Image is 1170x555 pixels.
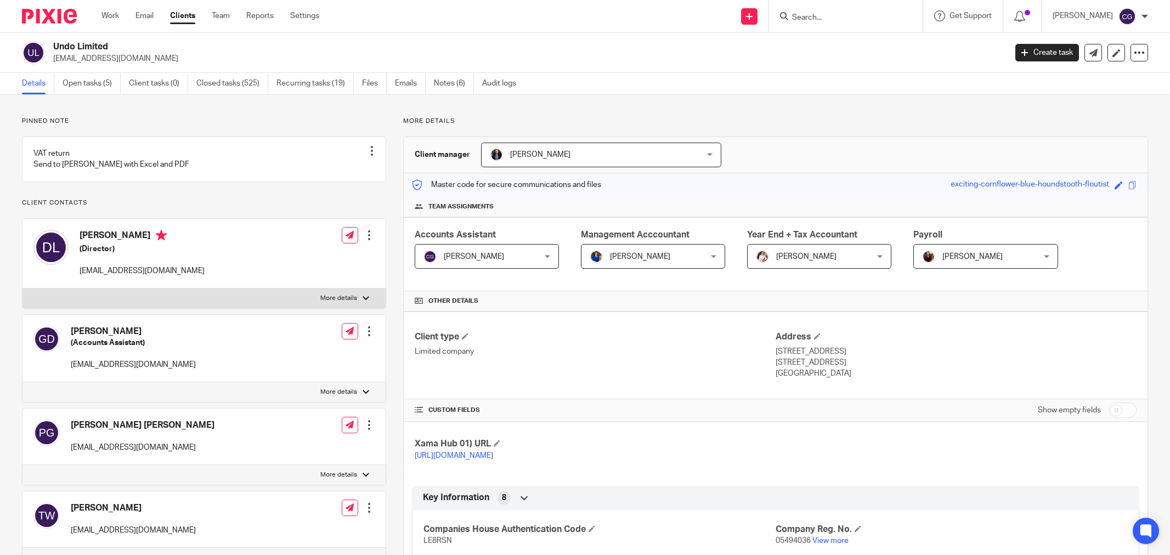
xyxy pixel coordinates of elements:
img: svg%3E [33,230,69,265]
a: Client tasks (0) [129,73,188,94]
a: Clients [170,10,195,21]
span: Key Information [423,492,489,503]
input: Search [791,13,890,23]
span: [PERSON_NAME] [776,253,836,260]
h4: Companies House Authentication Code [423,524,776,535]
i: Primary [156,230,167,241]
img: Kayleigh%20Henson.jpeg [756,250,769,263]
p: [STREET_ADDRESS] [776,357,1137,368]
span: [PERSON_NAME] [444,253,504,260]
p: Client contacts [22,199,386,207]
span: LE8RSN [423,537,452,545]
a: Emails [395,73,426,94]
a: [URL][DOMAIN_NAME] [415,452,493,460]
img: svg%3E [1118,8,1136,25]
h4: Xama Hub 01) URL [415,438,776,450]
h3: Client manager [415,149,470,160]
p: More details [320,471,357,479]
a: Reports [246,10,274,21]
span: [PERSON_NAME] [510,151,570,158]
a: Details [22,73,54,94]
span: Year End + Tax Accountant [747,230,857,239]
a: Files [362,73,387,94]
img: Pixie [22,9,77,24]
h4: Address [776,331,1137,343]
h4: CUSTOM FIELDS [415,406,776,415]
p: More details [320,388,357,397]
h5: (Director) [80,243,205,254]
img: svg%3E [22,41,45,64]
h4: [PERSON_NAME] [71,502,196,514]
span: Team assignments [428,202,494,211]
p: Master code for secure communications and files [412,179,601,190]
span: 05494036 [776,537,811,545]
span: Accounts Assistant [415,230,496,239]
a: Audit logs [482,73,524,94]
img: MaxAcc_Sep21_ElliDeanPhoto_030.jpg [922,250,935,263]
p: [GEOGRAPHIC_DATA] [776,368,1137,379]
a: Settings [290,10,319,21]
h4: Client type [415,331,776,343]
span: 8 [502,492,506,503]
span: Other details [428,297,478,305]
span: [PERSON_NAME] [942,253,1003,260]
h4: [PERSON_NAME] [71,326,196,337]
p: [PERSON_NAME] [1053,10,1113,21]
h4: [PERSON_NAME] [80,230,205,243]
span: Payroll [913,230,942,239]
p: Pinned note [22,117,386,126]
a: Recurring tasks (19) [276,73,354,94]
p: More details [403,117,1148,126]
div: exciting-cornflower-blue-houndstooth-floutist [951,179,1109,191]
h4: Company Reg. No. [776,524,1128,535]
span: [PERSON_NAME] [610,253,670,260]
h5: (Accounts Assistant) [71,337,196,348]
a: Notes (6) [434,73,474,94]
p: More details [320,294,357,303]
p: [EMAIL_ADDRESS][DOMAIN_NAME] [80,265,205,276]
img: martin-hickman.jpg [490,148,503,161]
p: [EMAIL_ADDRESS][DOMAIN_NAME] [71,442,214,453]
h4: [PERSON_NAME] [PERSON_NAME] [71,420,214,431]
a: Open tasks (5) [63,73,121,94]
a: Team [212,10,230,21]
span: Get Support [949,12,992,20]
img: svg%3E [33,420,60,446]
a: View more [812,537,849,545]
img: svg%3E [423,250,437,263]
p: [EMAIL_ADDRESS][DOMAIN_NAME] [71,359,196,370]
img: svg%3E [33,502,60,529]
a: Closed tasks (525) [196,73,268,94]
p: [EMAIL_ADDRESS][DOMAIN_NAME] [71,525,196,536]
p: [STREET_ADDRESS] [776,346,1137,357]
a: Create task [1015,44,1079,61]
a: Work [101,10,119,21]
a: Email [135,10,154,21]
p: [EMAIL_ADDRESS][DOMAIN_NAME] [53,53,999,64]
label: Show empty fields [1038,405,1101,416]
h2: Undo Limited [53,41,810,53]
span: Management Acccountant [581,230,689,239]
img: svg%3E [33,326,60,352]
p: Limited company [415,346,776,357]
img: Nicole.jpeg [590,250,603,263]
